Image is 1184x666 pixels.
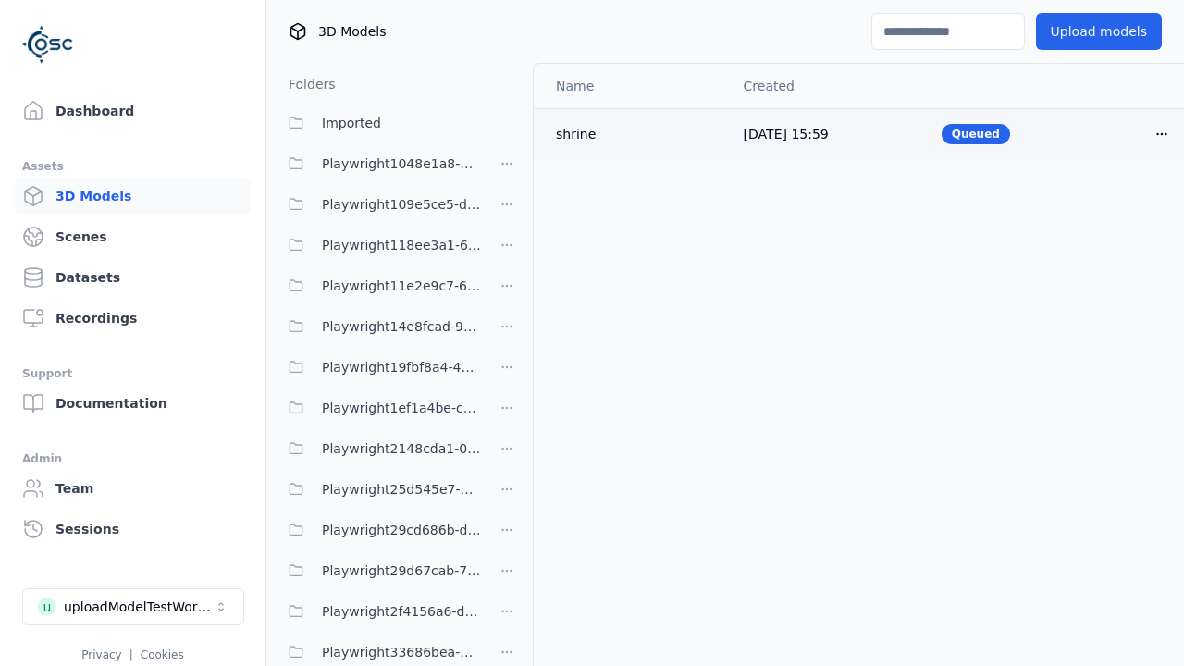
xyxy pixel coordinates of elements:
a: Team [15,470,251,507]
span: Playwright2148cda1-0135-4eee-9a3e-ba7e638b60a6 [322,438,481,460]
button: Playwright29d67cab-7655-4a15-9701-4b560da7f167 [277,552,481,589]
th: Created [729,64,927,108]
span: Playwright25d545e7-ff08-4d3b-b8cd-ba97913ee80b [322,478,481,500]
div: uploadModelTestWorkspace [64,598,214,616]
div: Assets [22,155,243,178]
button: Playwright14e8fcad-9ce8-4c9f-9ba9-3f066997ed84 [277,308,481,345]
span: 3D Models [318,22,386,41]
button: Playwright2148cda1-0135-4eee-9a3e-ba7e638b60a6 [277,430,481,467]
span: Playwright118ee3a1-6e25-456a-9a29-0f34eaed349c [322,234,481,256]
button: Playwright29cd686b-d0c9-4777-aa54-1065c8c7cee8 [277,512,481,549]
button: Playwright25d545e7-ff08-4d3b-b8cd-ba97913ee80b [277,471,481,508]
button: Upload models [1036,13,1162,50]
button: Playwright2f4156a6-d13a-4a07-9939-3b63c43a9416 [277,593,481,630]
div: Support [22,363,243,385]
th: Name [534,64,729,108]
span: Playwright14e8fcad-9ce8-4c9f-9ba9-3f066997ed84 [322,315,481,338]
button: Playwright1048e1a8-7157-4402-9d51-a0d67d82f98b [277,145,481,182]
div: Queued [942,124,1010,144]
span: Imported [322,112,381,134]
a: Recordings [15,300,251,337]
div: u [38,598,56,616]
a: Sessions [15,511,251,548]
a: Datasets [15,259,251,296]
span: Playwright109e5ce5-d2cb-4ab8-a55a-98f36a07a7af [322,193,481,216]
a: Cookies [141,648,184,661]
span: Playwright1ef1a4be-ca25-4334-b22c-6d46e5dc87b0 [322,397,481,419]
span: Playwright33686bea-41a4-43c8-b27a-b40c54b773e3 [322,641,481,663]
button: Playwright109e5ce5-d2cb-4ab8-a55a-98f36a07a7af [277,186,481,223]
button: Imported [277,105,522,142]
h3: Folders [277,75,336,93]
button: Playwright118ee3a1-6e25-456a-9a29-0f34eaed349c [277,227,481,264]
span: Playwright19fbf8a4-490f-4493-a67b-72679a62db0e [322,356,481,378]
div: shrine [556,125,714,143]
button: Playwright19fbf8a4-490f-4493-a67b-72679a62db0e [277,349,481,386]
button: Playwright1ef1a4be-ca25-4334-b22c-6d46e5dc87b0 [277,389,481,426]
span: | [129,648,133,661]
a: 3D Models [15,178,251,215]
div: Admin [22,448,243,470]
span: Playwright2f4156a6-d13a-4a07-9939-3b63c43a9416 [322,600,481,623]
a: Documentation [15,385,251,422]
button: Select a workspace [22,588,244,625]
span: Playwright11e2e9c7-6c23-4ce7-ac48-ea95a4ff6a43 [322,275,481,297]
img: Logo [22,18,74,70]
span: Playwright1048e1a8-7157-4402-9d51-a0d67d82f98b [322,153,481,175]
a: Scenes [15,218,251,255]
a: Privacy [81,648,121,661]
a: Dashboard [15,92,251,129]
button: Playwright11e2e9c7-6c23-4ce7-ac48-ea95a4ff6a43 [277,267,481,304]
span: Playwright29d67cab-7655-4a15-9701-4b560da7f167 [322,560,481,582]
span: Playwright29cd686b-d0c9-4777-aa54-1065c8c7cee8 [322,519,481,541]
span: [DATE] 15:59 [744,127,829,142]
